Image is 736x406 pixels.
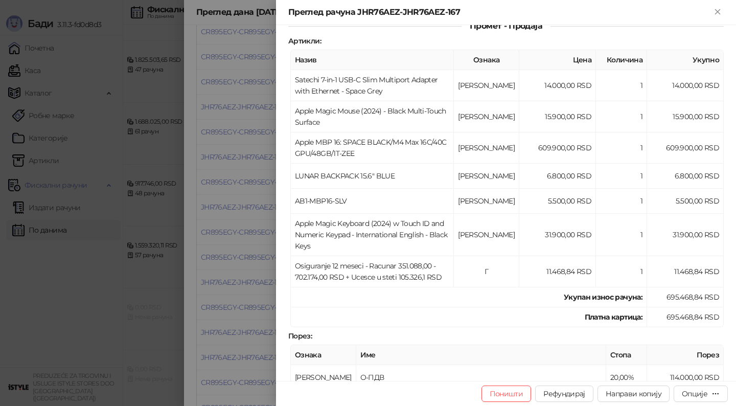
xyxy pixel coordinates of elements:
[596,70,647,101] td: 1
[454,70,519,101] td: [PERSON_NAME]
[597,386,670,402] button: Направи копију
[535,386,593,402] button: Рефундирај
[454,132,519,164] td: [PERSON_NAME]
[647,365,724,390] td: 114.000,00 RSD
[519,132,596,164] td: 609.900,00 RSD
[291,50,454,70] th: Назив
[585,312,642,322] strong: Платна картица :
[288,36,321,46] strong: Артикли :
[291,70,454,101] td: Satechi 7-in-1 USB-C Slim Multiport Adapter with Ethernet - Space Grey
[519,101,596,132] td: 15.900,00 RSD
[291,164,454,189] td: LUNAR BACKPACK 15.6" BLUE
[647,101,724,132] td: 15.900,00 RSD
[454,164,519,189] td: [PERSON_NAME]
[291,256,454,287] td: Osiguranje 12 meseci - Racunar 351.088,00 - 702.174,00 RSD + Ucesce u steti 105.326,1 RSD
[519,189,596,214] td: 5.500,00 RSD
[647,345,724,365] th: Порез
[647,164,724,189] td: 6.800,00 RSD
[647,70,724,101] td: 14.000,00 RSD
[606,345,647,365] th: Стопа
[519,50,596,70] th: Цена
[454,101,519,132] td: [PERSON_NAME]
[454,256,519,287] td: Г
[596,189,647,214] td: 1
[291,132,454,164] td: Apple MBP 16: SPACE BLACK/M4 Max 16C/40C GPU/48GB/1T-ZEE
[454,50,519,70] th: Ознака
[647,50,724,70] th: Укупно
[288,6,711,18] div: Преглед рачуна JHR76AEZ-JHR76AEZ-167
[606,365,647,390] td: 20,00%
[596,164,647,189] td: 1
[606,389,661,398] span: Направи копију
[454,189,519,214] td: [PERSON_NAME]
[356,365,606,390] td: О-ПДВ
[647,287,724,307] td: 695.468,84 RSD
[596,50,647,70] th: Количина
[596,256,647,287] td: 1
[481,386,532,402] button: Поништи
[596,214,647,256] td: 1
[291,189,454,214] td: AB1-MBP16-SLV
[519,256,596,287] td: 11.468,84 RSD
[647,189,724,214] td: 5.500,00 RSD
[454,214,519,256] td: [PERSON_NAME]
[647,256,724,287] td: 11.468,84 RSD
[462,21,550,31] span: Промет - Продаја
[291,101,454,132] td: Apple Magic Mouse (2024) - Black Multi-Touch Surface
[647,132,724,164] td: 609.900,00 RSD
[596,101,647,132] td: 1
[647,214,724,256] td: 31.900,00 RSD
[674,386,728,402] button: Опције
[564,292,642,302] strong: Укупан износ рачуна :
[291,365,356,390] td: [PERSON_NAME]
[288,331,312,341] strong: Порез :
[519,164,596,189] td: 6.800,00 RSD
[596,132,647,164] td: 1
[682,389,707,398] div: Опције
[519,70,596,101] td: 14.000,00 RSD
[291,345,356,365] th: Ознака
[711,6,724,18] button: Close
[647,307,724,327] td: 695.468,84 RSD
[519,214,596,256] td: 31.900,00 RSD
[356,345,606,365] th: Име
[291,214,454,256] td: Apple Magic Keyboard (2024) w Touch ID and Numeric Keypad - International English - Black Keys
